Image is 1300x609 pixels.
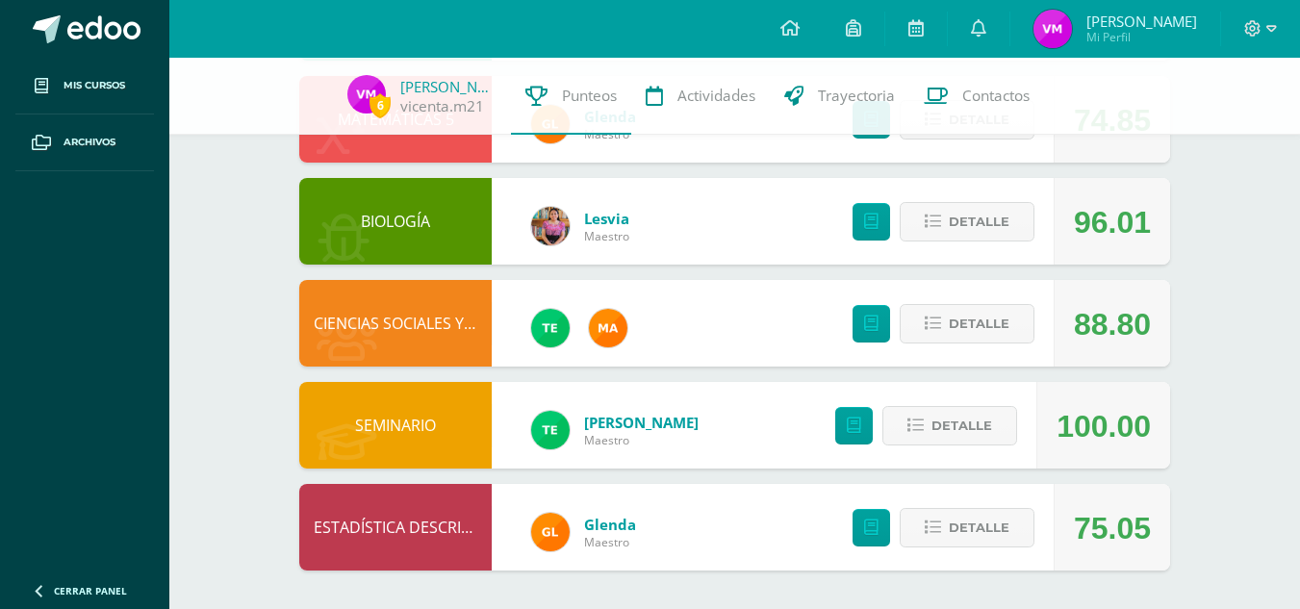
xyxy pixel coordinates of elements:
[962,86,1030,106] span: Contactos
[584,413,699,432] a: [PERSON_NAME]
[15,114,154,171] a: Archivos
[370,93,391,117] span: 6
[584,515,636,534] a: Glenda
[677,86,755,106] span: Actividades
[531,309,570,347] img: 43d3dab8d13cc64d9a3940a0882a4dc3.png
[400,77,497,96] a: [PERSON_NAME]
[1086,29,1197,45] span: Mi Perfil
[400,96,484,116] a: vicenta.m21
[1074,179,1151,266] div: 96.01
[631,58,770,135] a: Actividades
[299,280,492,367] div: CIENCIAS SOCIALES Y FORMACIÓN CIUDADANA 5
[15,58,154,114] a: Mis cursos
[1033,10,1072,48] img: 1482e61827912c413ecea4360efdfdd3.png
[299,382,492,469] div: SEMINARIO
[882,406,1017,445] button: Detalle
[562,86,617,106] span: Punteos
[770,58,909,135] a: Trayectoria
[511,58,631,135] a: Punteos
[64,135,115,150] span: Archivos
[531,411,570,449] img: 43d3dab8d13cc64d9a3940a0882a4dc3.png
[347,75,386,114] img: 1482e61827912c413ecea4360efdfdd3.png
[1057,383,1151,469] div: 100.00
[1074,485,1151,571] div: 75.05
[54,584,127,597] span: Cerrar panel
[931,408,992,444] span: Detalle
[584,228,629,244] span: Maestro
[299,484,492,571] div: ESTADÍSTICA DESCRIPTIVA
[900,202,1034,241] button: Detalle
[949,510,1009,546] span: Detalle
[949,204,1009,240] span: Detalle
[949,306,1009,342] span: Detalle
[900,508,1034,547] button: Detalle
[64,78,125,93] span: Mis cursos
[299,178,492,265] div: BIOLOGÍA
[1086,12,1197,31] span: [PERSON_NAME]
[1074,281,1151,368] div: 88.80
[584,534,636,550] span: Maestro
[909,58,1044,135] a: Contactos
[589,309,627,347] img: 266030d5bbfb4fab9f05b9da2ad38396.png
[900,304,1034,343] button: Detalle
[584,432,699,448] span: Maestro
[531,207,570,245] img: e8319d1de0642b858999b202df7e829e.png
[531,513,570,551] img: 7115e4ef1502d82e30f2a52f7cb22b3f.png
[584,209,629,228] a: Lesvia
[818,86,895,106] span: Trayectoria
